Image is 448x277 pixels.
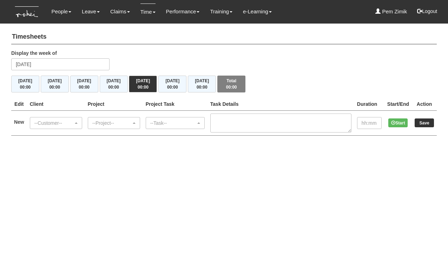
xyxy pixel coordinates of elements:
[158,76,186,92] button: [DATE]00:00
[143,98,207,111] th: Project Task
[85,98,143,111] th: Project
[49,85,60,90] span: 00:00
[82,4,100,20] a: Leave
[92,120,131,127] div: --Project--
[41,76,69,92] button: [DATE]00:00
[51,4,71,20] a: People
[207,98,354,111] th: Task Details
[30,117,82,129] button: --Customer--
[197,85,207,90] span: 00:00
[166,4,200,20] a: Performance
[11,76,437,92] div: Timesheet Week Summary
[217,76,245,92] button: Total00:00
[243,4,272,20] a: e-Learning
[11,76,39,92] button: [DATE]00:00
[110,4,130,20] a: Claims
[79,85,90,90] span: 00:00
[11,50,57,57] label: Display the week of
[88,117,140,129] button: --Project--
[11,98,27,111] th: Edit
[146,117,205,129] button: --Task--
[415,118,434,127] input: Save
[129,76,157,92] button: [DATE]00:00
[70,76,98,92] button: [DATE]00:00
[11,30,437,44] h4: Timesheets
[357,117,382,129] input: hh:mm
[34,120,73,127] div: --Customer--
[388,118,408,127] button: Start
[354,98,384,111] th: Duration
[226,85,237,90] span: 00:00
[188,76,216,92] button: [DATE]00:00
[140,4,156,20] a: Time
[384,98,412,111] th: Start/End
[375,4,407,20] a: Pem Zimik
[20,85,31,90] span: 00:00
[108,85,119,90] span: 00:00
[138,85,149,90] span: 00:00
[27,98,85,111] th: Client
[167,85,178,90] span: 00:00
[14,118,24,125] label: New
[150,120,196,127] div: --Task--
[412,98,437,111] th: Action
[100,76,128,92] button: [DATE]00:00
[412,3,442,20] button: Logout
[210,4,232,20] a: Training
